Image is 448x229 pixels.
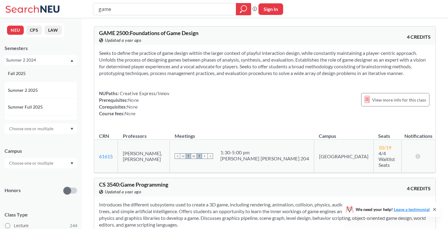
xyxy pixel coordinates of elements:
span: T [186,153,191,159]
div: 1:30 - 5:00 pm [220,149,309,156]
td: [GEOGRAPHIC_DATA] [314,140,373,173]
div: Dropdown arrow [5,158,77,168]
span: 244 [70,222,77,229]
div: [PERSON_NAME] [PERSON_NAME] 204 [220,156,309,162]
span: 10 / 19 [379,145,391,150]
div: NUPaths: Prerequisites: Corequisites: Course fees: [99,90,169,117]
div: Summer 2 2024 [6,57,70,63]
a: 61615 [99,153,113,159]
input: Choose one or multiple [6,125,57,132]
input: Choose one or multiple [6,159,57,167]
span: F [202,153,208,159]
span: View more info for this class [372,96,426,104]
span: 4 CREDITS [407,185,431,192]
span: 4/4 Waitlist Seats [379,150,395,168]
span: Class Type [5,211,77,218]
section: Introduces the different subsystems used to create a 3D game, including rendering, animation, col... [99,201,431,228]
p: Honors [5,187,21,194]
span: None [127,104,138,109]
svg: magnifying glass [240,5,247,13]
div: Semesters [5,45,77,52]
div: Summer 2 2024Dropdown arrowFall 2025Summer 2 2025Summer Full 2025Summer 1 2025Spring 2025Fall 202... [5,55,77,65]
button: NEU [7,26,24,35]
th: Meetings [170,127,314,140]
th: Notifications [401,127,436,140]
span: CS 3540 : Game Programming [99,181,168,188]
span: T [197,153,202,159]
span: None [125,111,136,116]
span: Updated a year ago [105,37,141,44]
svg: Dropdown arrow [70,162,73,165]
span: Updated a year ago [105,188,141,195]
span: We need your help! [356,207,430,212]
div: magnifying glass [236,3,251,15]
span: S [208,153,213,159]
th: Seats [373,127,401,140]
div: Campus [5,148,77,154]
a: Leave a testimonial [394,207,430,212]
th: Professors [118,127,170,140]
span: None [128,97,139,103]
td: [PERSON_NAME], [PERSON_NAME] [118,140,170,173]
span: Creative Express/Innov [119,91,169,96]
span: Summer 2 2025 [8,87,39,94]
span: S [175,153,180,159]
input: Class, professor, course number, "phrase" [98,4,232,14]
div: CRN [99,133,109,139]
svg: Dropdown arrow [70,59,73,62]
span: 4 CREDITS [407,34,431,40]
th: Campus [314,127,373,140]
svg: Dropdown arrow [70,128,73,130]
button: Sign In [258,3,283,15]
span: Summer Full 2025 [8,104,44,110]
span: W [191,153,197,159]
div: Dropdown arrow [5,123,77,134]
section: Seeks to define the practice of game design within the larger context of playful interaction desi... [99,50,431,77]
span: GAME 2500 : Foundations of Game Design [99,30,198,36]
button: LAW [44,26,62,35]
button: CPS [26,26,42,35]
span: M [180,153,186,159]
span: Fall 2025 [8,70,27,77]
